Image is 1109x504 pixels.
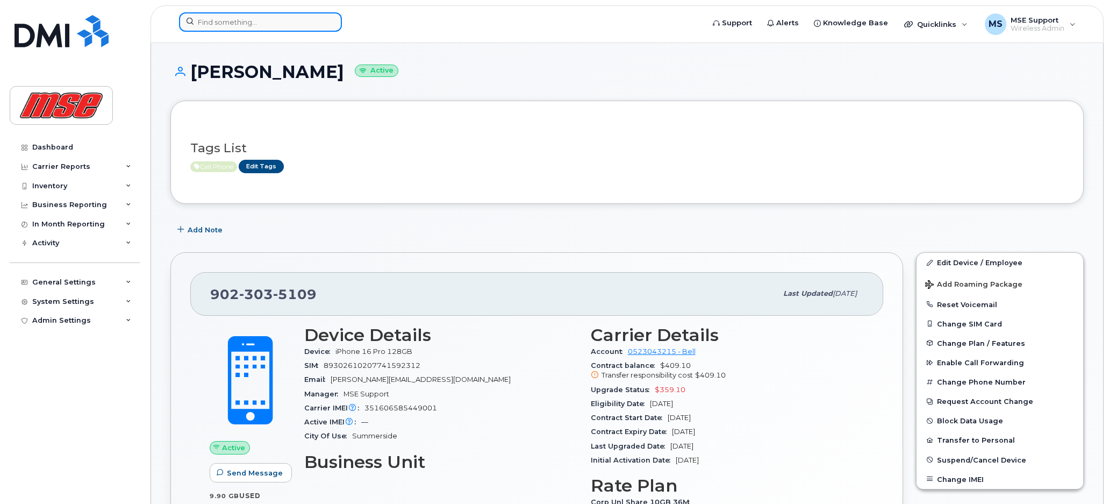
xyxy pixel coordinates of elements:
[655,386,685,394] span: $359.10
[344,390,389,398] span: MSE Support
[304,418,361,426] span: Active IMEI
[695,371,726,379] span: $409.10
[170,62,1084,81] h1: [PERSON_NAME]
[917,273,1083,295] button: Add Roaming Package
[304,404,364,412] span: Carrier IMEI
[210,286,317,302] span: 902
[304,390,344,398] span: Manager
[190,161,237,172] span: Active
[650,400,673,408] span: [DATE]
[591,476,864,495] h3: Rate Plan
[917,392,1083,411] button: Request Account Change
[628,347,696,356] a: 0523043215 - Bell
[917,314,1083,333] button: Change SIM Card
[917,430,1083,450] button: Transfer to Personal
[331,375,511,384] span: [PERSON_NAME][EMAIL_ADDRESS][DOMAIN_NAME]
[670,442,693,450] span: [DATE]
[591,400,650,408] span: Eligibility Date
[188,225,223,235] span: Add Note
[591,347,628,356] span: Account
[304,452,578,472] h3: Business Unit
[591,428,672,436] span: Contract Expiry Date
[227,468,283,478] span: Send Message
[364,404,437,412] span: 351606585449001
[937,456,1026,464] span: Suspend/Cancel Device
[833,289,857,297] span: [DATE]
[917,333,1083,353] button: Change Plan / Features
[591,361,660,370] span: Contract balance
[591,414,668,422] span: Contract Start Date
[304,375,331,384] span: Email
[239,492,261,500] span: used
[304,347,335,356] span: Device
[917,450,1083,470] button: Suspend/Cancel Device
[917,470,1083,489] button: Change IMEI
[783,289,833,297] span: Last updated
[672,428,695,436] span: [DATE]
[222,443,245,453] span: Active
[591,386,655,394] span: Upgrade Status
[355,65,398,77] small: Active
[937,339,1025,347] span: Change Plan / Features
[602,371,693,379] span: Transfer responsibility cost
[304,325,578,345] h3: Device Details
[304,361,324,370] span: SIM
[676,456,699,464] span: [DATE]
[591,361,864,381] span: $409.10
[917,353,1083,372] button: Enable Call Forwarding
[239,286,273,302] span: 303
[239,160,284,173] a: Edit Tags
[361,418,368,426] span: —
[668,414,691,422] span: [DATE]
[917,372,1083,392] button: Change Phone Number
[917,411,1083,430] button: Block Data Usage
[273,286,317,302] span: 5109
[591,456,676,464] span: Initial Activation Date
[210,463,292,482] button: Send Message
[925,280,1022,290] span: Add Roaming Package
[170,220,232,239] button: Add Note
[591,442,670,450] span: Last Upgraded Date
[352,432,397,440] span: Summerside
[304,432,352,440] span: City Of Use
[937,359,1024,367] span: Enable Call Forwarding
[335,347,412,356] span: iPhone 16 Pro 128GB
[591,325,864,345] h3: Carrier Details
[324,361,420,370] span: 89302610207741592312
[917,295,1083,314] button: Reset Voicemail
[210,492,239,500] span: 9.90 GB
[917,253,1083,272] a: Edit Device / Employee
[190,141,1064,155] h3: Tags List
